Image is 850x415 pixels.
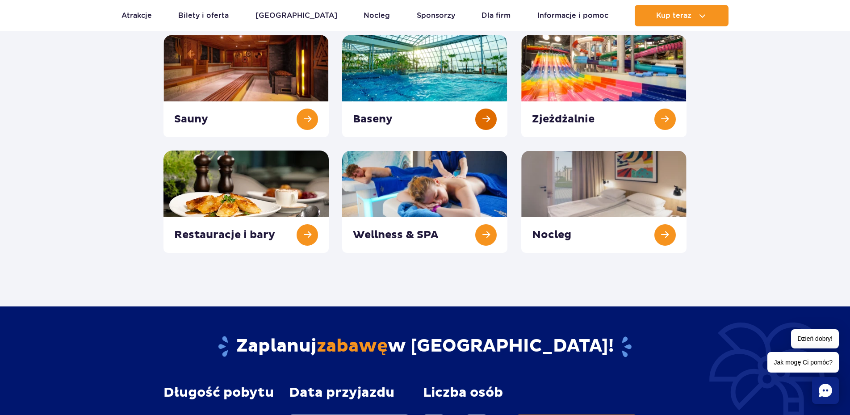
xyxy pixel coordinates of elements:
[289,385,394,400] span: Data przyjazdu
[178,5,229,26] a: Bilety i oferta
[482,5,511,26] a: Dla firm
[656,12,691,20] span: Kup teraz
[812,377,839,404] div: Chat
[423,385,503,400] span: Liczba osób
[767,352,839,373] span: Jak mogę Ci pomóc?
[635,5,729,26] button: Kup teraz
[163,385,274,400] span: Długość pobytu
[791,329,839,348] span: Dzień dobry!
[537,5,608,26] a: Informacje i pomoc
[317,335,388,357] span: zabawę
[364,5,390,26] a: Nocleg
[417,5,455,26] a: Sponsorzy
[255,5,337,26] a: [GEOGRAPHIC_DATA]
[121,5,152,26] a: Atrakcje
[163,335,687,358] h2: Zaplanuj w [GEOGRAPHIC_DATA]!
